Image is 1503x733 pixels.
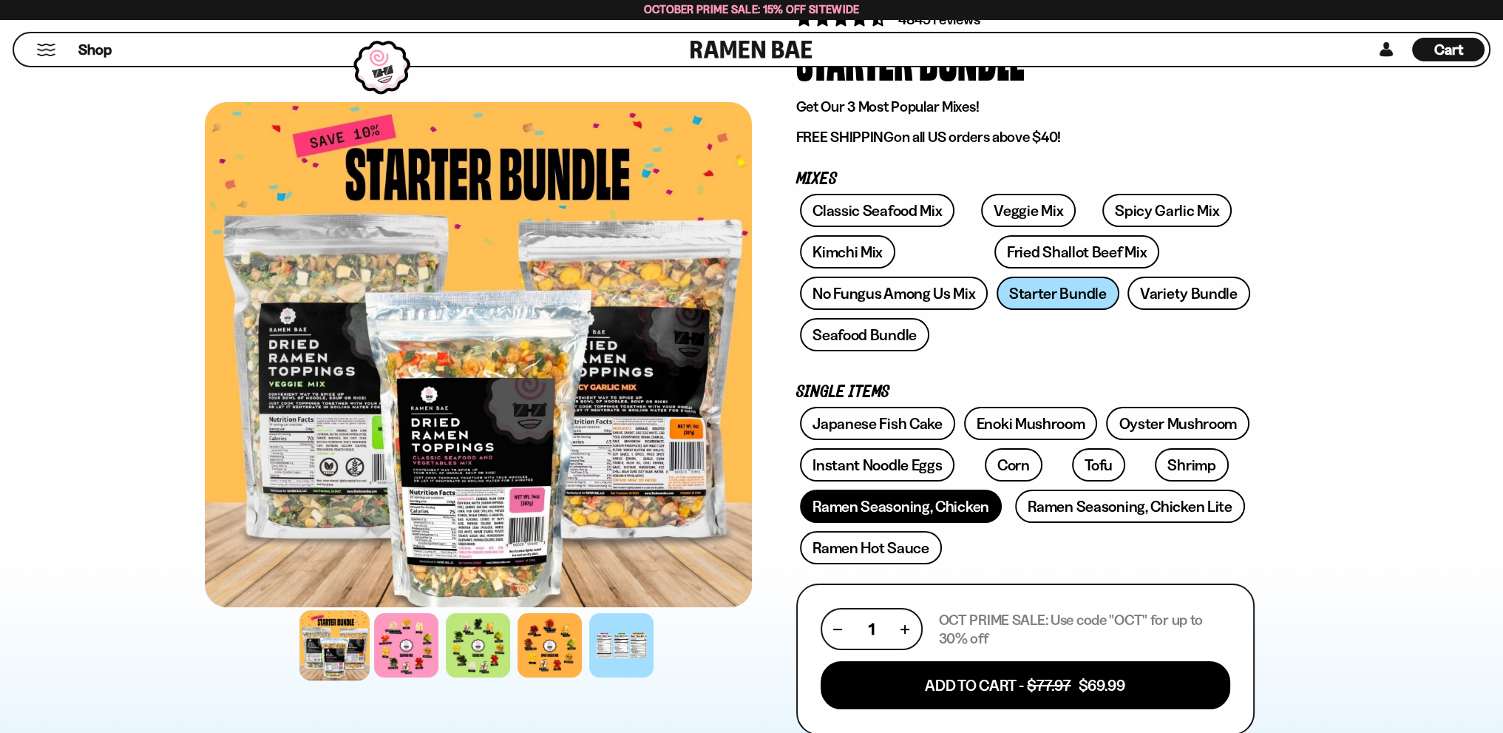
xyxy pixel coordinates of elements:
[1106,407,1249,440] a: Oyster Mushroom
[800,235,895,268] a: Kimchi Mix
[1072,448,1125,482] a: Tofu
[919,30,1025,85] div: Bundle
[796,128,894,146] strong: FREE SHIPPING
[796,172,1255,186] p: Mixes
[1412,33,1485,66] div: Cart
[796,128,1255,146] p: on all US orders above $40!
[994,235,1159,268] a: Fried Shallot Beef Mix
[78,40,112,60] span: Shop
[964,407,1098,440] a: Enoki Mushroom
[1102,194,1232,227] a: Spicy Garlic Mix
[644,2,860,16] span: October Prime Sale: 15% off Sitewide
[796,30,913,85] div: Starter
[36,44,56,56] button: Mobile Menu Trigger
[821,661,1230,709] button: Add To Cart - $77.97 $69.99
[800,531,942,564] a: Ramen Hot Sauce
[796,385,1255,399] p: Single Items
[800,407,955,440] a: Japanese Fish Cake
[800,490,1002,523] a: Ramen Seasoning, Chicken
[868,620,874,638] span: 1
[800,448,954,482] a: Instant Noodle Eggs
[1434,41,1463,58] span: Cart
[1127,277,1250,310] a: Variety Bundle
[1155,448,1228,482] a: Shrimp
[939,611,1230,648] p: OCT PRIME SALE: Use code "OCT" for up to 30% off
[985,448,1042,482] a: Corn
[800,194,954,227] a: Classic Seafood Mix
[800,318,929,351] a: Seafood Bundle
[1015,490,1244,523] a: Ramen Seasoning, Chicken Lite
[800,277,988,310] a: No Fungus Among Us Mix
[78,38,112,61] a: Shop
[981,194,1076,227] a: Veggie Mix
[796,98,1255,116] p: Get Our 3 Most Popular Mixes!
